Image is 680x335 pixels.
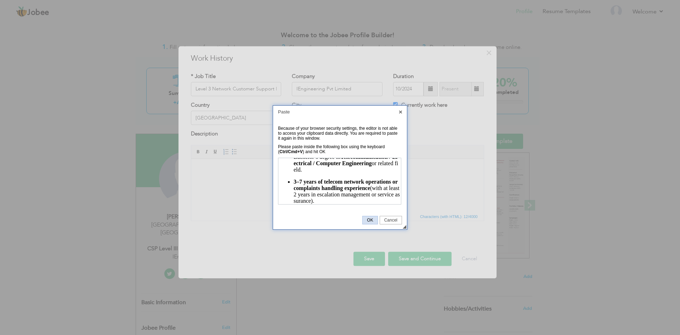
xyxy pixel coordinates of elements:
[362,216,378,224] a: OK
[278,144,398,154] div: Please paste inside the following box using the keyboard ( ) and hit OK
[380,218,402,223] span: Cancel
[15,21,121,46] p: (with at least 2 years in escalation management or service assurance).
[380,216,402,224] a: Cancel
[278,126,398,141] div: Because of your browser security settings, the editor is not able to access your clipboard data d...
[15,21,119,33] strong: 3–7 years of telecom network operations or complaints handling experience
[403,225,406,229] div: Resize
[273,106,407,118] div: Paste
[278,158,401,205] iframe: Paste Area
[397,109,404,115] a: Close
[363,218,377,223] span: OK
[279,149,303,154] strong: Ctrl/Cmd+V
[278,124,402,207] div: General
